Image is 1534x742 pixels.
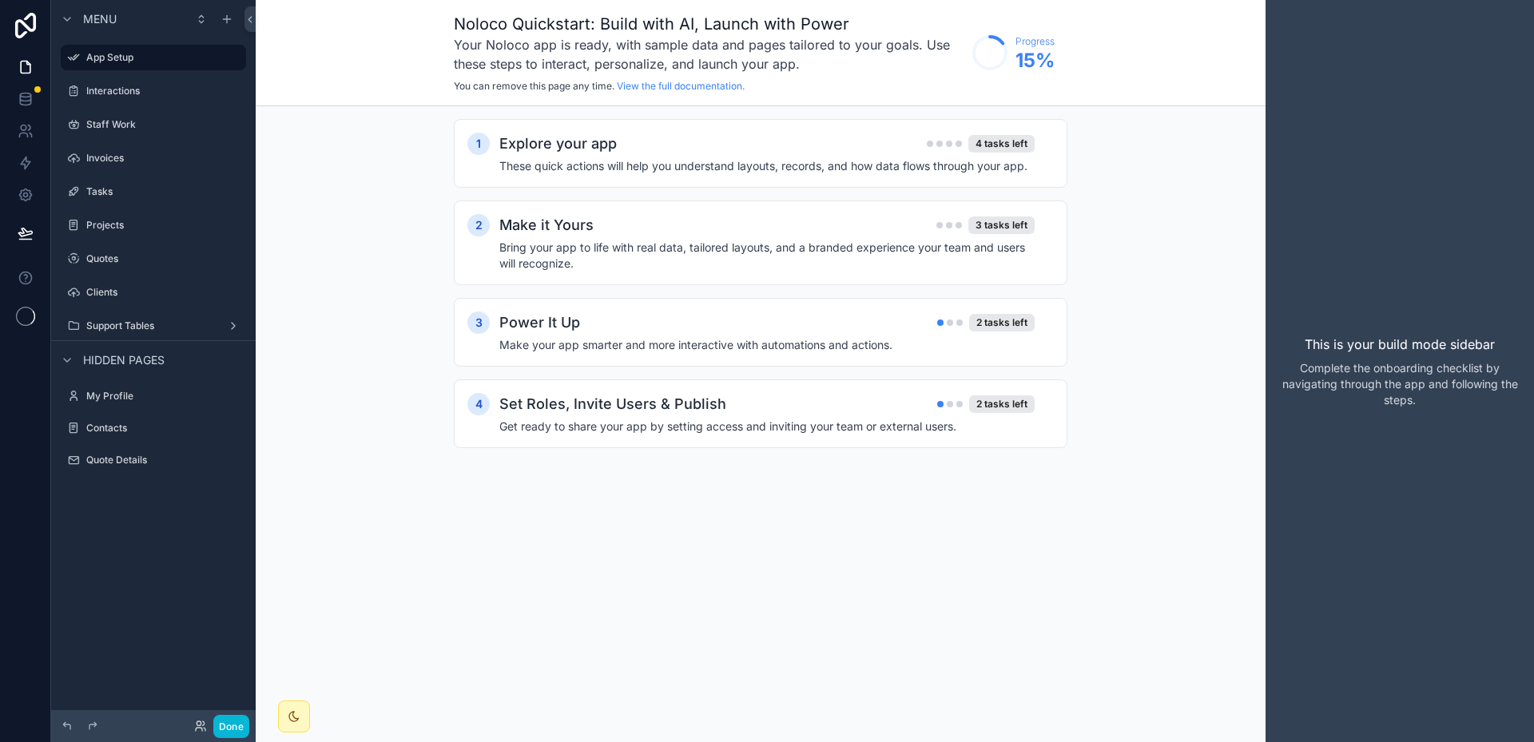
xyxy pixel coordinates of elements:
[1015,48,1055,73] span: 15 %
[86,422,243,434] label: Contacts
[1015,35,1055,48] span: Progress
[61,415,246,441] a: Contacts
[86,390,243,403] label: My Profile
[86,85,243,97] label: Interactions
[86,51,236,64] label: App Setup
[61,280,246,305] a: Clients
[454,13,964,35] h1: Noloco Quickstart: Build with AI, Launch with Power
[86,152,243,165] label: Invoices
[1278,360,1521,408] p: Complete the onboarding checklist by navigating through the app and following the steps.
[61,246,246,272] a: Quotes
[86,185,243,198] label: Tasks
[617,80,745,92] a: View the full documentation.
[86,252,243,265] label: Quotes
[61,212,246,238] a: Projects
[86,319,221,332] label: Support Tables
[61,145,246,171] a: Invoices
[61,179,246,204] a: Tasks
[86,118,243,131] label: Staff Work
[86,219,243,232] label: Projects
[61,45,246,70] a: App Setup
[61,447,246,473] a: Quote Details
[454,35,964,73] h3: Your Noloco app is ready, with sample data and pages tailored to your goals. Use these steps to i...
[86,286,243,299] label: Clients
[213,715,249,738] button: Done
[454,80,614,92] span: You can remove this page any time.
[61,313,246,339] a: Support Tables
[61,78,246,104] a: Interactions
[1305,335,1495,354] p: This is your build mode sidebar
[83,11,117,27] span: Menu
[61,112,246,137] a: Staff Work
[61,383,246,409] a: My Profile
[83,352,165,368] span: Hidden pages
[86,454,243,466] label: Quote Details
